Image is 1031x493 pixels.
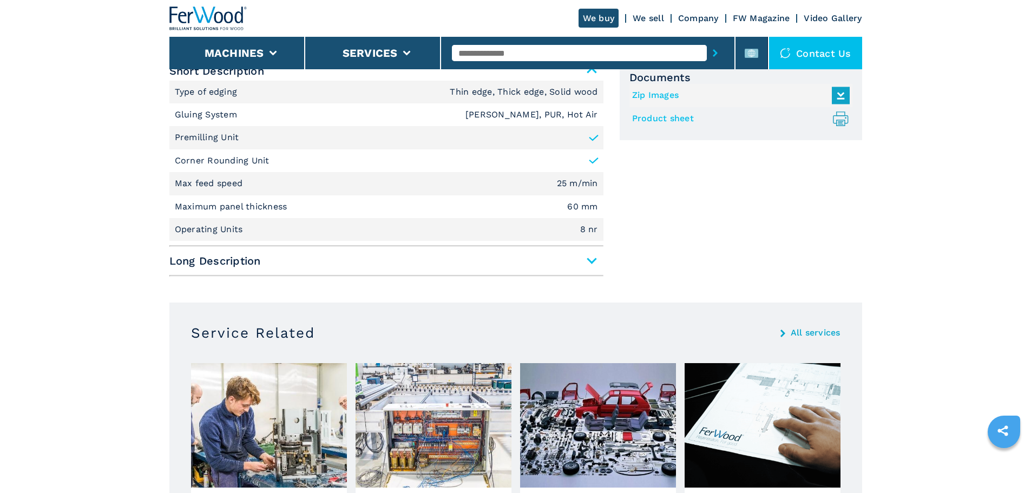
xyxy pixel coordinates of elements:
a: Product sheet [632,110,844,128]
span: Documents [629,71,852,84]
span: Long Description [169,251,603,271]
div: Short Description [169,81,603,241]
span: Short Description [169,61,603,81]
em: 25 m/min [557,179,598,188]
em: 60 mm [567,202,597,211]
p: Corner Rounding Unit [175,155,270,167]
img: image [520,363,676,488]
button: Machines [205,47,264,60]
a: sharethis [989,417,1016,444]
a: Zip Images [632,87,844,104]
a: We sell [633,13,664,23]
h3: Service Related [191,324,315,341]
div: Contact us [769,37,862,69]
a: Company [678,13,719,23]
img: image [685,363,840,488]
em: Thin edge, Thick edge, Solid wood [450,88,597,96]
em: [PERSON_NAME], PUR, Hot Air [465,110,598,119]
p: Maximum panel thickness [175,201,290,213]
p: Type of edging [175,86,240,98]
p: Gluing System [175,109,240,121]
a: Video Gallery [804,13,862,23]
a: All services [791,328,840,337]
img: image [356,363,511,488]
p: Max feed speed [175,178,246,189]
img: image [191,363,347,488]
img: Contact us [780,48,791,58]
p: Premilling Unit [175,132,239,143]
p: Operating Units [175,224,246,235]
a: FW Magazine [733,13,790,23]
em: 8 nr [580,225,598,234]
iframe: Chat [985,444,1023,485]
button: submit-button [707,41,724,65]
a: We buy [579,9,619,28]
button: Services [343,47,398,60]
img: Ferwood [169,6,247,30]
